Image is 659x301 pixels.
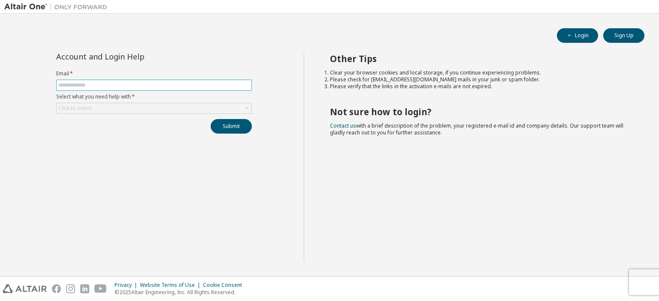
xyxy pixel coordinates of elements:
[211,119,252,134] button: Submit
[330,76,629,83] li: Please check for [EMAIL_ADDRESS][DOMAIN_NAME] mails in your junk or spam folder.
[80,284,89,293] img: linkedin.svg
[140,282,203,289] div: Website Terms of Use
[4,3,112,11] img: Altair One
[203,282,247,289] div: Cookie Consent
[330,122,356,129] a: Contact us
[603,28,644,43] button: Sign Up
[94,284,107,293] img: youtube.svg
[52,284,61,293] img: facebook.svg
[330,53,629,64] h2: Other Tips
[58,105,92,112] div: Click to select
[56,70,252,77] label: Email
[557,28,598,43] button: Login
[66,284,75,293] img: instagram.svg
[56,93,252,100] label: Select what you need help with
[3,284,47,293] img: altair_logo.svg
[115,289,247,296] p: © 2025 Altair Engineering, Inc. All Rights Reserved.
[57,103,251,113] div: Click to select
[115,282,140,289] div: Privacy
[330,83,629,90] li: Please verify that the links in the activation e-mails are not expired.
[56,53,213,60] div: Account and Login Help
[330,106,629,117] h2: Not sure how to login?
[330,122,623,136] span: with a brief description of the problem, your registered e-mail id and company details. Our suppo...
[330,69,629,76] li: Clear your browser cookies and local storage, if you continue experiencing problems.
